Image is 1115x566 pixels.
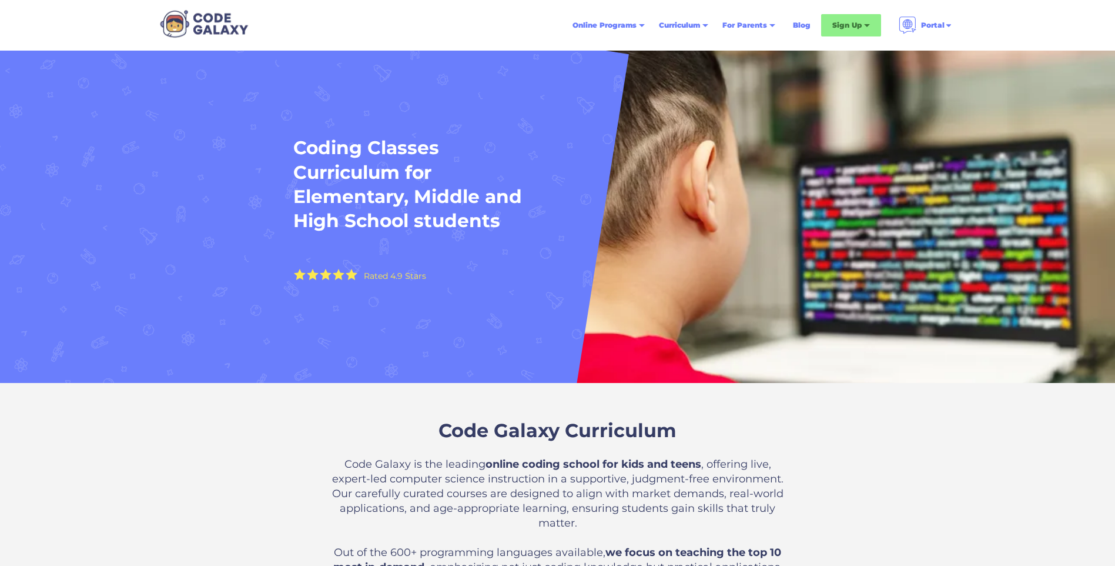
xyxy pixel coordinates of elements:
img: Yellow Star - the Code Galaxy [333,269,344,280]
strong: online coding school for kids and teens [485,458,701,471]
img: Yellow Star - the Code Galaxy [320,269,332,280]
div: Portal [921,19,945,31]
img: Yellow Star - the Code Galaxy [294,269,306,280]
div: For Parents [722,19,767,31]
div: Curriculum [659,19,700,31]
a: Blog [786,15,818,36]
h1: Coding Classes Curriculum for Elementary, Middle and High School students [293,136,528,233]
img: Yellow Star - the Code Galaxy [346,269,357,280]
img: Yellow Star - the Code Galaxy [307,269,319,280]
div: Rated 4.9 Stars [364,272,426,280]
div: Sign Up [832,19,862,31]
div: Online Programs [572,19,637,31]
